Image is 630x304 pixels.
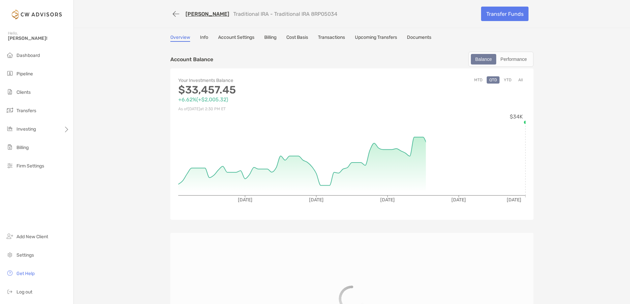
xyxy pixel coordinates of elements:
[516,76,526,84] button: All
[469,52,533,67] div: segmented control
[6,269,14,277] img: get-help icon
[16,53,40,58] span: Dashboard
[380,197,395,203] tspan: [DATE]
[178,76,352,85] p: Your Investments Balance
[6,143,14,151] img: billing icon
[170,55,213,63] p: Account Balance
[309,197,324,203] tspan: [DATE]
[16,289,32,295] span: Log out
[6,51,14,59] img: dashboard icon
[6,162,14,169] img: firm-settings icon
[186,11,229,17] a: [PERSON_NAME]
[8,36,70,41] span: [PERSON_NAME]!
[238,197,252,203] tspan: [DATE]
[200,35,208,42] a: Info
[6,125,14,133] img: investing icon
[472,55,496,64] div: Balance
[16,163,44,169] span: Firm Settings
[16,71,33,77] span: Pipeline
[6,288,14,295] img: logout icon
[6,251,14,259] img: settings icon
[16,271,35,276] span: Get Help
[16,126,36,132] span: Investing
[407,35,431,42] a: Documents
[178,95,352,104] p: +6.62% ( +$2,005.32 )
[178,105,352,113] p: As of [DATE] at 2:30 PM ET
[8,3,66,26] img: Zoe Logo
[472,76,485,84] button: MTD
[233,11,337,17] p: Traditional IRA - Traditional IRA 8RP05034
[16,89,31,95] span: Clients
[218,35,254,42] a: Account Settings
[487,76,500,84] button: QTD
[264,35,276,42] a: Billing
[6,88,14,96] img: clients icon
[497,55,530,64] div: Performance
[501,76,514,84] button: YTD
[6,106,14,114] img: transfers icon
[16,145,29,150] span: Billing
[170,35,190,42] a: Overview
[318,35,345,42] a: Transactions
[16,252,34,258] span: Settings
[286,35,308,42] a: Cost Basis
[481,7,529,21] a: Transfer Funds
[451,197,466,203] tspan: [DATE]
[16,108,36,114] span: Transfers
[6,232,14,240] img: add_new_client icon
[510,114,523,120] tspan: $34K
[6,69,14,77] img: pipeline icon
[355,35,397,42] a: Upcoming Transfers
[16,234,48,240] span: Add New Client
[507,197,521,203] tspan: [DATE]
[178,86,352,94] p: $33,457.45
